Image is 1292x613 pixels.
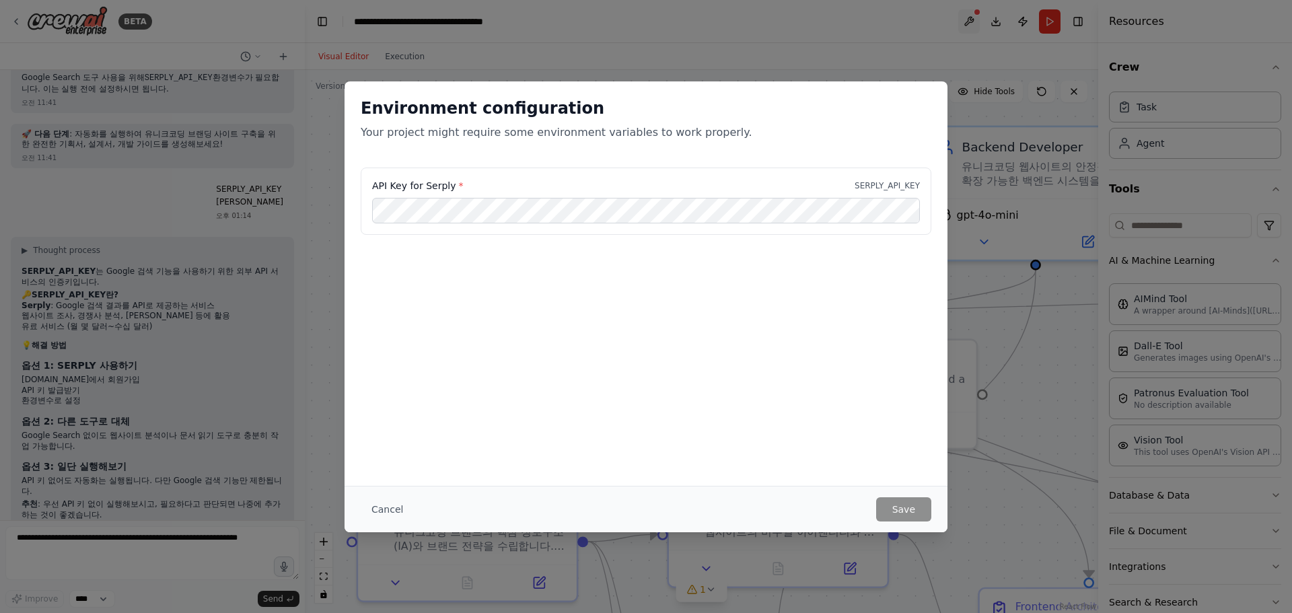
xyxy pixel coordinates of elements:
[361,497,414,521] button: Cancel
[361,98,931,119] h2: Environment configuration
[372,179,463,192] label: API Key for Serply
[361,124,931,141] p: Your project might require some environment variables to work properly.
[876,497,931,521] button: Save
[855,180,920,191] p: SERPLY_API_KEY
